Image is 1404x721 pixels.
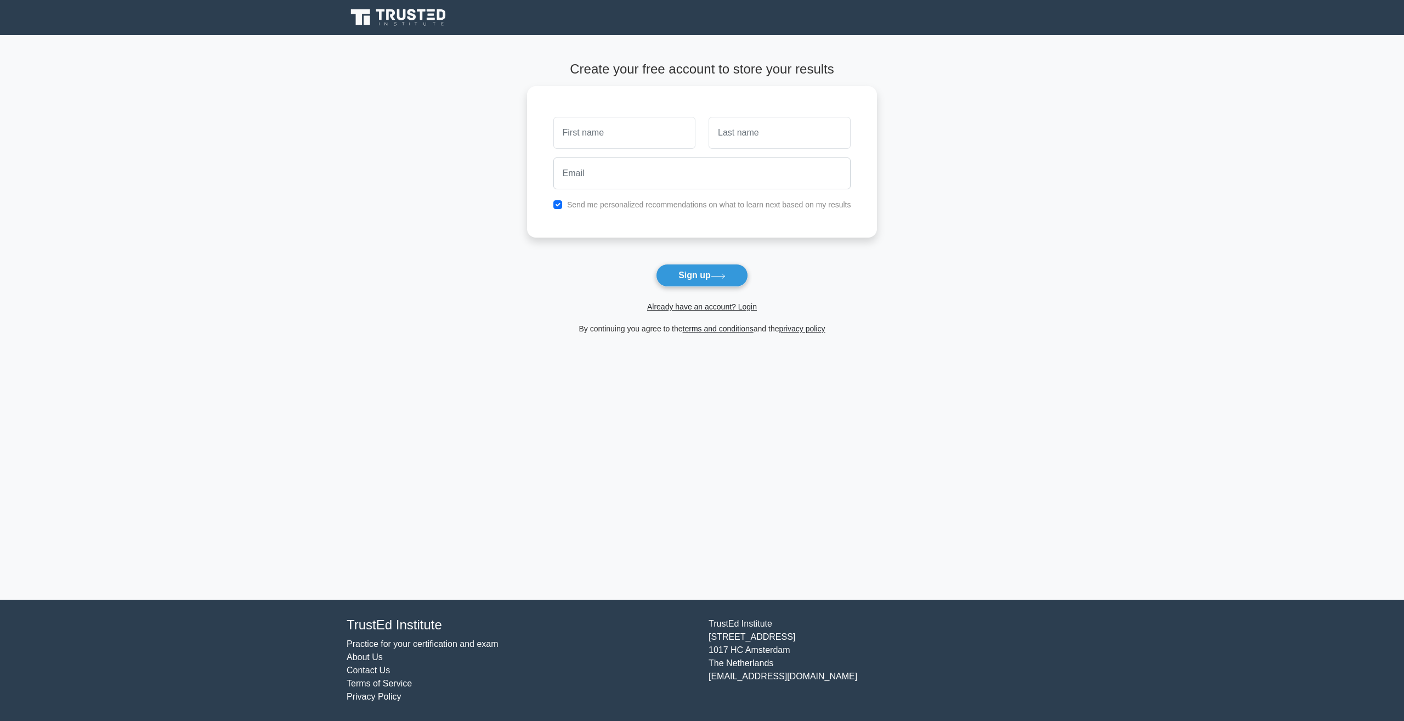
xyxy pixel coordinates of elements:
h4: TrustEd Institute [347,617,695,633]
button: Sign up [656,264,748,287]
input: Email [553,157,851,189]
div: TrustEd Institute [STREET_ADDRESS] 1017 HC Amsterdam The Netherlands [EMAIL_ADDRESS][DOMAIN_NAME] [702,617,1064,703]
div: By continuing you agree to the and the [520,322,884,335]
label: Send me personalized recommendations on what to learn next based on my results [567,200,851,209]
a: Already have an account? Login [647,302,757,311]
a: Privacy Policy [347,692,401,701]
a: privacy policy [779,324,825,333]
h4: Create your free account to store your results [527,61,877,77]
input: Last name [709,117,851,149]
a: Contact Us [347,666,390,675]
a: Practice for your certification and exam [347,639,499,649]
a: About Us [347,652,383,662]
input: First name [553,117,695,149]
a: terms and conditions [683,324,754,333]
a: Terms of Service [347,679,412,688]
